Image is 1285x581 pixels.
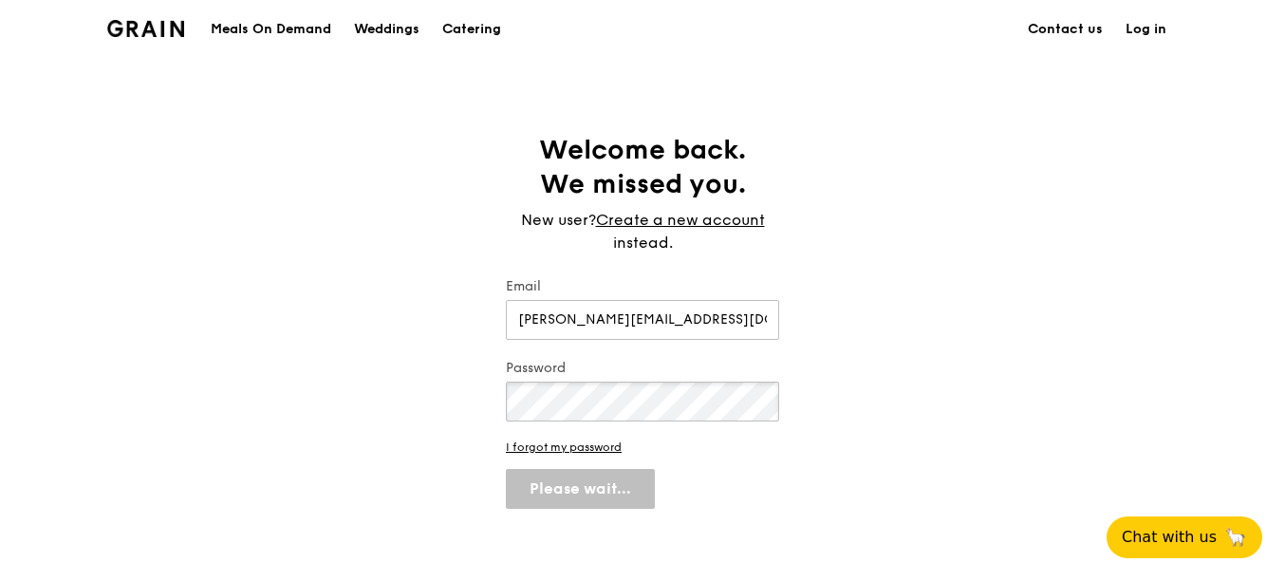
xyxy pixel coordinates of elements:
a: Contact us [1016,1,1114,58]
a: I forgot my password [506,440,779,454]
a: Weddings [343,1,431,58]
a: Create a new account [596,209,765,232]
a: Log in [1114,1,1178,58]
label: Password [506,359,779,378]
div: Catering [442,1,501,58]
img: Grain [107,20,184,37]
span: New user? [521,211,596,229]
a: Catering [431,1,512,58]
label: Email [506,277,779,296]
button: Chat with us🦙 [1107,516,1262,558]
span: Chat with us [1122,526,1217,549]
div: Weddings [354,1,419,58]
span: 🦙 [1224,526,1247,549]
button: Please wait... [506,469,655,509]
div: Meals On Demand [211,1,331,58]
span: instead. [613,234,673,252]
h1: Welcome back. We missed you. [506,133,779,201]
